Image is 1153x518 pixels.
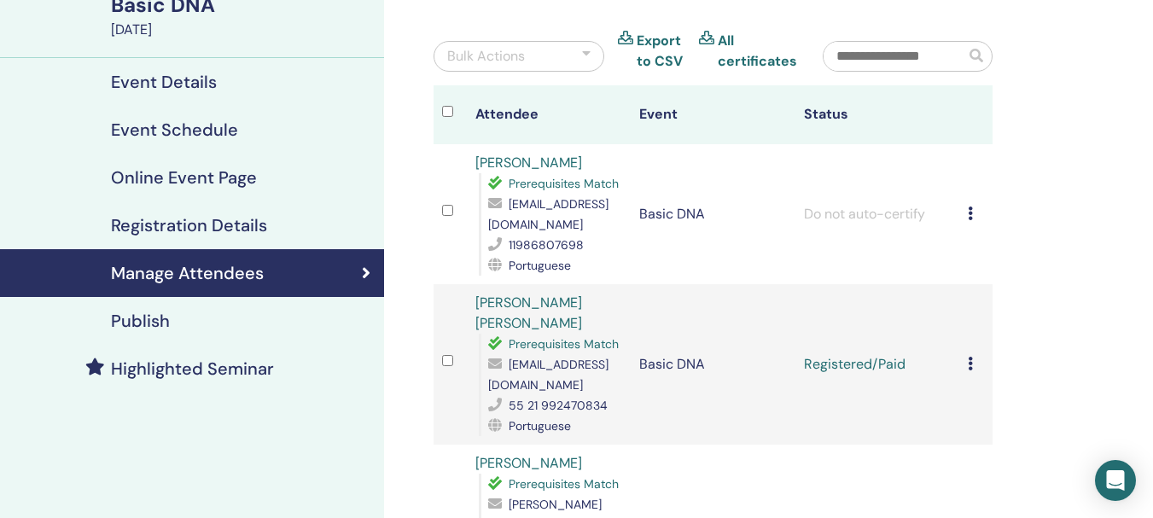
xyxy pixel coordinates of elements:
[111,72,217,92] h4: Event Details
[111,167,257,188] h4: Online Event Page
[111,20,374,40] div: [DATE]
[1095,460,1136,501] div: Open Intercom Messenger
[111,358,274,379] h4: Highlighted Seminar
[509,336,619,352] span: Prerequisites Match
[475,454,582,472] a: [PERSON_NAME]
[447,46,525,67] div: Bulk Actions
[795,85,960,144] th: Status
[111,263,264,283] h4: Manage Attendees
[467,85,632,144] th: Attendee
[637,31,685,72] a: Export to CSV
[509,258,571,273] span: Portuguese
[488,357,609,393] span: [EMAIL_ADDRESS][DOMAIN_NAME]
[631,85,795,144] th: Event
[509,237,584,253] span: 11986807698
[475,154,582,172] a: [PERSON_NAME]
[631,284,795,445] td: Basic DNA
[111,119,238,140] h4: Event Schedule
[509,398,608,413] span: 55 21 992470834
[718,31,797,72] a: All certificates
[509,418,571,434] span: Portuguese
[509,176,619,191] span: Prerequisites Match
[475,294,582,332] a: [PERSON_NAME] [PERSON_NAME]
[488,196,609,232] span: [EMAIL_ADDRESS][DOMAIN_NAME]
[111,311,170,331] h4: Publish
[111,215,267,236] h4: Registration Details
[509,476,619,492] span: Prerequisites Match
[631,144,795,284] td: Basic DNA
